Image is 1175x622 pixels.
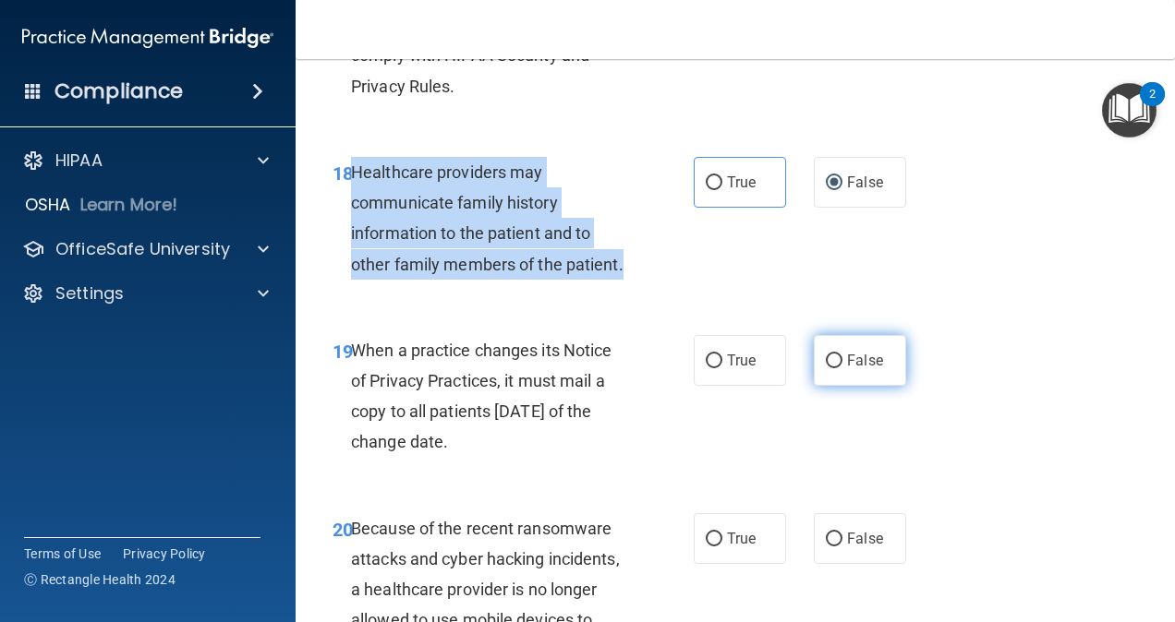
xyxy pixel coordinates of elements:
[22,282,269,305] a: Settings
[55,282,124,305] p: Settings
[333,162,353,185] span: 18
[123,544,206,563] a: Privacy Policy
[706,532,722,546] input: True
[22,150,269,172] a: HIPAA
[24,570,176,589] span: Ⓒ Rectangle Health 2024
[22,19,273,56] img: PMB logo
[333,341,353,363] span: 19
[351,162,624,274] span: Healthcare providers may communicate family history information to the patient and to other famil...
[1102,83,1157,138] button: Open Resource Center, 2 new notifications
[24,544,101,563] a: Terms of Use
[22,238,269,260] a: OfficeSafe University
[847,352,883,369] span: False
[1149,94,1156,118] div: 2
[727,173,756,191] span: True
[25,194,71,216] p: OSHA
[80,194,178,216] p: Learn More!
[55,238,230,260] p: OfficeSafe University
[333,519,353,541] span: 20
[847,530,883,547] span: False
[727,352,756,369] span: True
[727,530,756,547] span: True
[55,150,103,172] p: HIPAA
[706,176,722,190] input: True
[706,354,722,368] input: True
[826,354,842,368] input: False
[826,532,842,546] input: False
[826,176,842,190] input: False
[847,173,883,191] span: False
[55,78,183,104] h4: Compliance
[351,341,612,452] span: When a practice changes its Notice of Privacy Practices, it must mail a copy to all patients [DAT...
